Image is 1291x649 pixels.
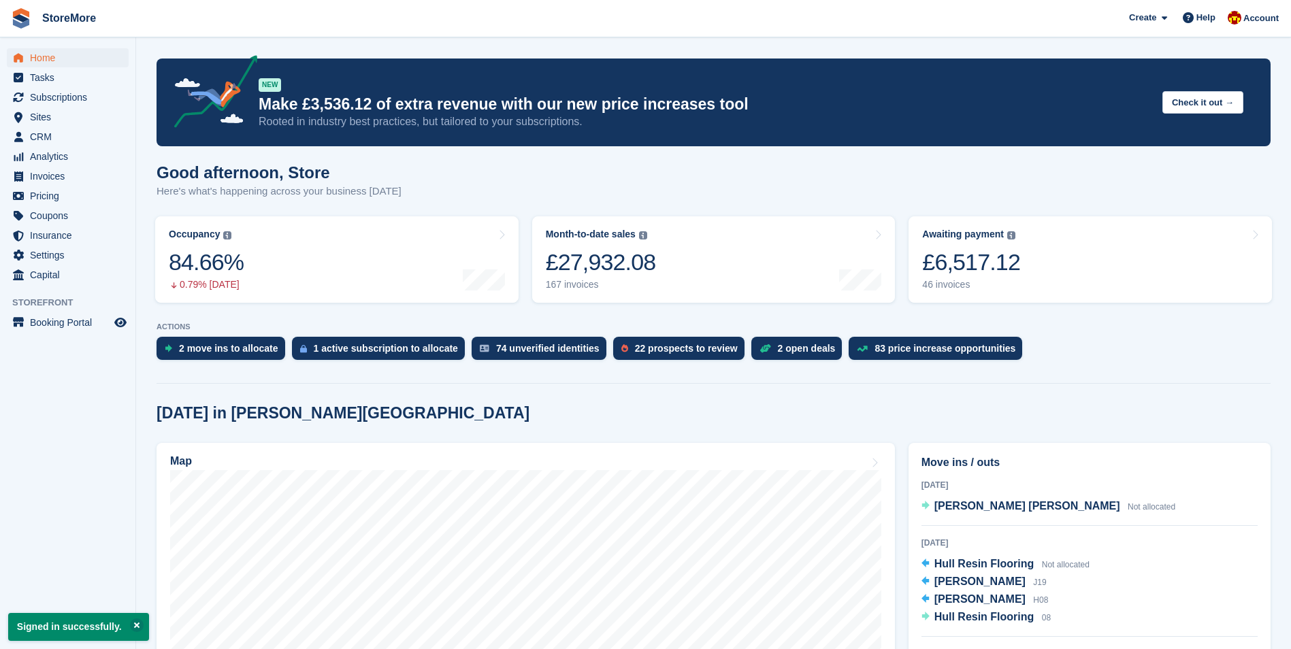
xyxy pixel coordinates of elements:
[875,343,1015,354] div: 83 price increase opportunities
[169,248,244,276] div: 84.66%
[934,558,1034,569] span: Hull Resin Flooring
[30,246,112,265] span: Settings
[921,537,1258,549] div: [DATE]
[165,344,172,352] img: move_ins_to_allocate_icon-fdf77a2bb77ea45bf5b3d319d69a93e2d87916cf1d5bf7949dd705db3b84f3ca.svg
[259,114,1151,129] p: Rooted in industry best practices, but tailored to your subscriptions.
[259,95,1151,114] p: Make £3,536.12 of extra revenue with our new price increases tool
[1033,595,1048,605] span: H08
[30,186,112,205] span: Pricing
[155,216,519,303] a: Occupancy 84.66% 0.79% [DATE]
[30,313,112,332] span: Booking Portal
[30,167,112,186] span: Invoices
[751,337,849,367] a: 2 open deals
[292,337,472,367] a: 1 active subscription to allocate
[7,246,129,265] a: menu
[1162,91,1243,114] button: Check it out →
[921,609,1051,627] a: Hull Resin Flooring 08
[7,88,129,107] a: menu
[7,147,129,166] a: menu
[922,229,1004,240] div: Awaiting payment
[1042,560,1090,569] span: Not allocated
[259,78,281,92] div: NEW
[934,593,1026,605] span: [PERSON_NAME]
[7,127,129,146] a: menu
[169,279,244,290] div: 0.79% [DATE]
[635,343,738,354] div: 22 prospects to review
[921,556,1090,573] a: Hull Resin Flooring Not allocated
[857,346,868,352] img: price_increase_opportunities-93ffe204e8149a01c8c9dc8f82e8f89637d9d84a8eef4429ea346261dce0b2c0.svg
[223,231,231,239] img: icon-info-grey-7440780725fd019a000dd9b08b2336e03edf1995a4989e88bcd33f0948082b44.svg
[922,248,1020,276] div: £6,517.12
[170,455,192,467] h2: Map
[1243,12,1279,25] span: Account
[921,454,1258,471] h2: Move ins / outs
[30,265,112,284] span: Capital
[621,344,628,352] img: prospect-51fa495bee0391a8d652442698ab0144808aea92771e9ea1ae160a38d050c398.svg
[157,404,529,422] h2: [DATE] in [PERSON_NAME][GEOGRAPHIC_DATA]
[7,48,129,67] a: menu
[921,498,1175,516] a: [PERSON_NAME] [PERSON_NAME] Not allocated
[37,7,101,29] a: StoreMore
[30,68,112,87] span: Tasks
[921,573,1047,591] a: [PERSON_NAME] J19
[314,343,458,354] div: 1 active subscription to allocate
[30,147,112,166] span: Analytics
[30,127,112,146] span: CRM
[7,313,129,332] a: menu
[30,48,112,67] span: Home
[30,226,112,245] span: Insurance
[157,163,402,182] h1: Good afternoon, Store
[532,216,896,303] a: Month-to-date sales £27,932.08 167 invoices
[7,226,129,245] a: menu
[759,344,771,353] img: deal-1b604bf984904fb50ccaf53a9ad4b4a5d6e5aea283cecdc64d6e3604feb123c2.svg
[7,206,129,225] a: menu
[1129,11,1156,24] span: Create
[472,337,613,367] a: 74 unverified identities
[480,344,489,352] img: verify_identity-adf6edd0f0f0b5bbfe63781bf79b02c33cf7c696d77639b501bdc392416b5a36.svg
[300,344,307,353] img: active_subscription_to_allocate_icon-d502201f5373d7db506a760aba3b589e785aa758c864c3986d89f69b8ff3...
[921,591,1049,609] a: [PERSON_NAME] H08
[849,337,1029,367] a: 83 price increase opportunities
[30,88,112,107] span: Subscriptions
[1033,578,1046,587] span: J19
[7,265,129,284] a: menu
[1228,11,1241,24] img: Store More Team
[546,279,656,290] div: 167 invoices
[1128,502,1175,512] span: Not allocated
[909,216,1272,303] a: Awaiting payment £6,517.12 46 invoices
[921,479,1258,491] div: [DATE]
[1007,231,1015,239] img: icon-info-grey-7440780725fd019a000dd9b08b2336e03edf1995a4989e88bcd33f0948082b44.svg
[934,500,1120,512] span: [PERSON_NAME] [PERSON_NAME]
[1196,11,1215,24] span: Help
[546,248,656,276] div: £27,932.08
[7,186,129,205] a: menu
[922,279,1020,290] div: 46 invoices
[778,343,836,354] div: 2 open deals
[163,55,258,133] img: price-adjustments-announcement-icon-8257ccfd72463d97f412b2fc003d46551f7dbcb40ab6d574587a9cd5c0d94...
[639,231,647,239] img: icon-info-grey-7440780725fd019a000dd9b08b2336e03edf1995a4989e88bcd33f0948082b44.svg
[8,613,149,641] p: Signed in successfully.
[546,229,636,240] div: Month-to-date sales
[12,296,135,310] span: Storefront
[179,343,278,354] div: 2 move ins to allocate
[30,107,112,127] span: Sites
[7,167,129,186] a: menu
[11,8,31,29] img: stora-icon-8386f47178a22dfd0bd8f6a31ec36ba5ce8667c1dd55bd0f319d3a0aa187defe.svg
[112,314,129,331] a: Preview store
[496,343,600,354] div: 74 unverified identities
[157,322,1271,331] p: ACTIONS
[7,107,129,127] a: menu
[934,611,1034,622] span: Hull Resin Flooring
[1042,613,1051,622] span: 08
[157,184,402,199] p: Here's what's happening across your business [DATE]
[169,229,220,240] div: Occupancy
[157,337,292,367] a: 2 move ins to allocate
[30,206,112,225] span: Coupons
[613,337,751,367] a: 22 prospects to review
[7,68,129,87] a: menu
[934,576,1026,587] span: [PERSON_NAME]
